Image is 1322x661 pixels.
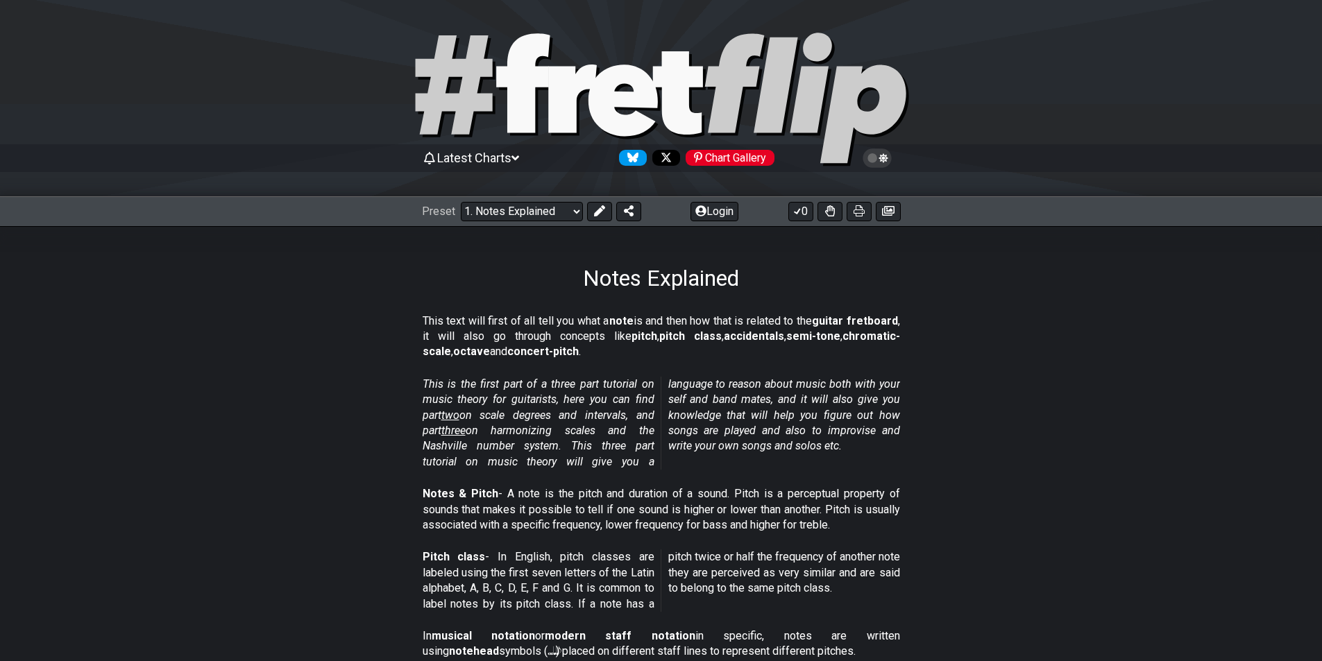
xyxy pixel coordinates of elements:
button: Share Preset [616,202,641,221]
strong: concert-pitch [507,345,579,358]
a: #fretflip at Pinterest [680,150,774,166]
a: Follow #fretflip at X [647,150,680,166]
span: Toggle light / dark theme [870,152,885,164]
span: two [441,409,459,422]
strong: accidentals [724,329,784,343]
strong: guitar fretboard [812,314,898,327]
button: Toggle Dexterity for all fretkits [817,202,842,221]
strong: semi-tone [786,329,840,343]
strong: note [609,314,634,327]
h1: Notes Explained [583,265,739,291]
strong: notehead [449,644,499,658]
button: Print [847,202,872,221]
select: Preset [461,202,583,221]
button: 0 [788,202,813,221]
p: This text will first of all tell you what a is and then how that is related to the , it will also... [423,314,900,360]
em: This is the first part of a three part tutorial on music theory for guitarists, here you can find... [423,377,900,468]
strong: octave [453,345,490,358]
p: - In English, pitch classes are labeled using the first seven letters of the Latin alphabet, A, B... [423,549,900,612]
p: - A note is the pitch and duration of a sound. Pitch is a perceptual property of sounds that make... [423,486,900,533]
button: Login [690,202,738,221]
span: Latest Charts [437,151,511,165]
button: Edit Preset [587,202,612,221]
span: Preset [422,205,455,218]
strong: Notes & Pitch [423,487,498,500]
strong: pitch [632,329,657,343]
p: In or in specific, notes are written using symbols (𝅝 𝅗𝅥 𝅘𝅥 𝅘𝅥𝅮) placed on different staff lines to r... [423,628,900,660]
strong: modern staff notation [545,629,695,642]
a: Follow #fretflip at Bluesky [613,150,647,166]
strong: musical notation [432,629,535,642]
button: Create image [876,202,901,221]
strong: Pitch class [423,550,486,563]
span: three [441,424,466,437]
div: Chart Gallery [686,150,774,166]
strong: pitch class [659,329,722,343]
